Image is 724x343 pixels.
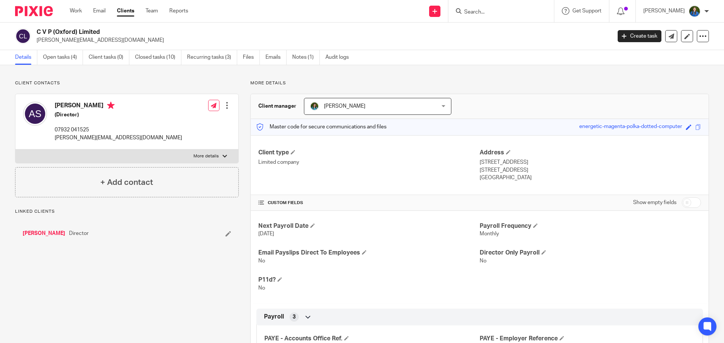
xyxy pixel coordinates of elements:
[55,111,182,119] h5: (Director)
[256,123,387,131] p: Master code for secure communications and files
[37,37,606,44] p: [PERSON_NAME][EMAIL_ADDRESS][DOMAIN_NAME]
[15,28,31,44] img: svg%3E
[55,134,182,142] p: [PERSON_NAME][EMAIL_ADDRESS][DOMAIN_NAME]
[258,231,274,236] span: [DATE]
[480,174,701,181] p: [GEOGRAPHIC_DATA]
[292,50,320,65] a: Notes (1)
[93,7,106,15] a: Email
[23,102,47,126] img: svg%3E
[15,6,53,16] img: Pixie
[480,166,701,174] p: [STREET_ADDRESS]
[480,249,701,257] h4: Director Only Payroll
[258,102,296,110] h3: Client manager
[310,102,319,111] img: 6q1_Xd0A.jpeg
[15,209,239,215] p: Linked clients
[572,8,601,14] span: Get Support
[169,7,188,15] a: Reports
[117,7,134,15] a: Clients
[135,50,181,65] a: Closed tasks (10)
[480,231,499,236] span: Monthly
[107,102,115,109] i: Primary
[43,50,83,65] a: Open tasks (4)
[258,200,480,206] h4: CUSTOM FIELDS
[37,28,492,36] h2: C V P (Oxford) Limited
[70,7,82,15] a: Work
[618,30,661,42] a: Create task
[480,335,695,343] h4: PAYE - Employer Reference
[324,104,365,109] span: [PERSON_NAME]
[633,199,676,206] label: Show empty fields
[258,159,480,166] p: Limited company
[258,249,480,257] h4: Email Payslips Direct To Employees
[689,5,701,17] img: xxZt8RRI.jpeg
[258,222,480,230] h4: Next Payroll Date
[250,80,709,86] p: More details
[480,149,701,157] h4: Address
[258,258,265,264] span: No
[264,313,284,321] span: Payroll
[293,313,296,321] span: 3
[69,230,89,237] span: Director
[258,276,480,284] h4: P11d?
[243,50,260,65] a: Files
[643,7,685,15] p: [PERSON_NAME]
[325,50,354,65] a: Audit logs
[258,285,265,291] span: No
[55,126,182,134] p: 07932 041525
[193,153,219,159] p: More details
[100,177,153,188] h4: + Add contact
[55,102,182,111] h4: [PERSON_NAME]
[579,123,682,131] div: energetic-magenta-polka-dotted-computer
[258,149,480,157] h4: Client type
[187,50,237,65] a: Recurring tasks (3)
[89,50,129,65] a: Client tasks (0)
[480,159,701,166] p: [STREET_ADDRESS]
[265,50,287,65] a: Emails
[23,230,65,237] a: [PERSON_NAME]
[15,50,37,65] a: Details
[264,335,480,343] h4: PAYE - Accounts Office Ref.
[15,80,239,86] p: Client contacts
[480,258,486,264] span: No
[146,7,158,15] a: Team
[463,9,531,16] input: Search
[480,222,701,230] h4: Payroll Frequency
